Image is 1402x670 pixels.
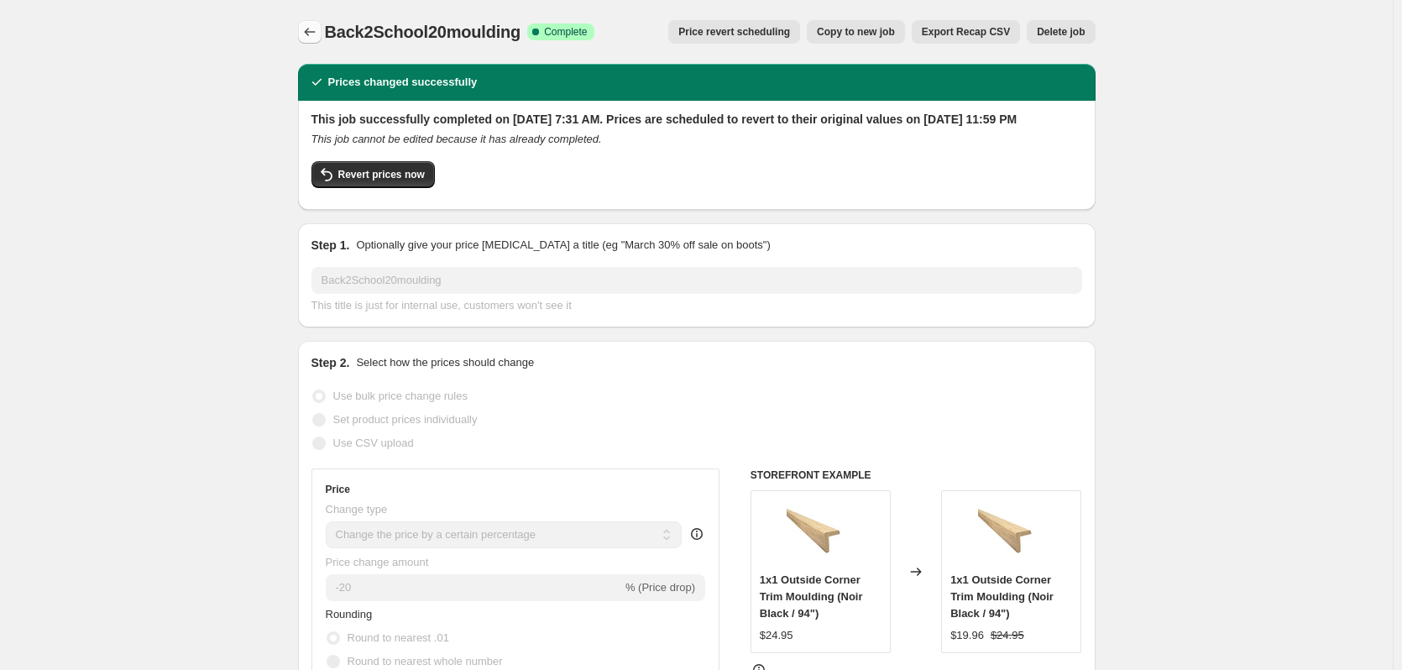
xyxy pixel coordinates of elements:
[807,20,905,44] button: Copy to new job
[950,627,984,644] div: $19.96
[326,556,429,568] span: Price change amount
[950,573,1054,620] span: 1x1 Outside Corner Trim Moulding (Noir Black / 94")
[787,500,854,567] img: OutsideCornerMoldingWhiteOak_80x.jpg
[311,237,350,254] h2: Step 1.
[912,20,1020,44] button: Export Recap CSV
[356,237,770,254] p: Optionally give your price [MEDICAL_DATA] a title (eg "March 30% off sale on boots")
[326,483,350,496] h3: Price
[991,627,1024,644] strike: $24.95
[311,299,572,311] span: This title is just for internal use, customers won't see it
[760,573,863,620] span: 1x1 Outside Corner Trim Moulding (Noir Black / 94")
[311,161,435,188] button: Revert prices now
[311,111,1082,128] h2: This job successfully completed on [DATE] 7:31 AM. Prices are scheduled to revert to their origin...
[326,608,373,620] span: Rounding
[625,581,695,594] span: % (Price drop)
[678,25,790,39] span: Price revert scheduling
[688,526,705,542] div: help
[348,631,449,644] span: Round to nearest .01
[328,74,478,91] h2: Prices changed successfully
[326,503,388,516] span: Change type
[760,627,793,644] div: $24.95
[348,655,503,667] span: Round to nearest whole number
[817,25,895,39] span: Copy to new job
[668,20,800,44] button: Price revert scheduling
[333,437,414,449] span: Use CSV upload
[326,574,622,601] input: -15
[325,23,521,41] span: Back2School20moulding
[333,390,468,402] span: Use bulk price change rules
[338,168,425,181] span: Revert prices now
[356,354,534,371] p: Select how the prices should change
[311,133,602,145] i: This job cannot be edited because it has already completed.
[311,354,350,371] h2: Step 2.
[922,25,1010,39] span: Export Recap CSV
[1037,25,1085,39] span: Delete job
[311,267,1082,294] input: 30% off holiday sale
[544,25,587,39] span: Complete
[333,413,478,426] span: Set product prices individually
[751,468,1082,482] h6: STOREFRONT EXAMPLE
[1027,20,1095,44] button: Delete job
[978,500,1045,567] img: OutsideCornerMoldingWhiteOak_80x.jpg
[298,20,322,44] button: Price change jobs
